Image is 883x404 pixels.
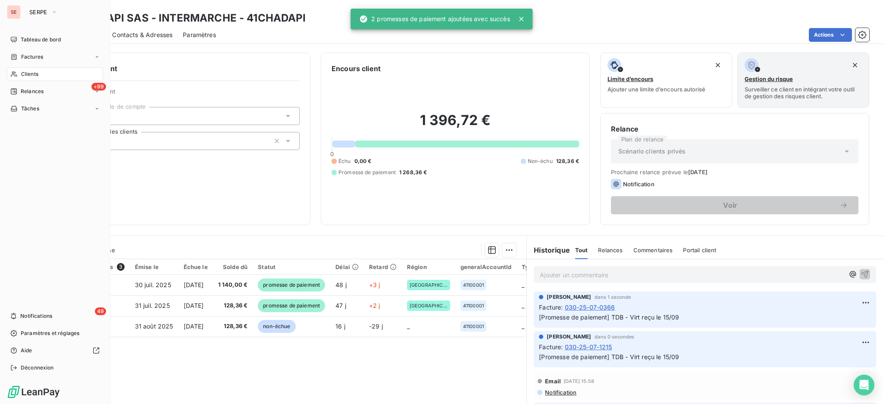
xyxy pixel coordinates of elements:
span: 31 juil. 2025 [135,302,170,309]
span: 16 j [335,323,345,330]
span: 3 [117,263,125,271]
span: [DATE] [184,323,204,330]
span: Scénario clients privés [618,147,686,156]
span: [PERSON_NAME] [547,293,591,301]
span: 128,36 € [218,301,248,310]
span: non-échue [258,320,295,333]
span: Contacts & Adresses [112,31,172,39]
span: Non-échu [528,157,553,165]
span: [DATE] [184,281,204,288]
div: Open Intercom Messenger [854,375,874,395]
div: 2 promesses de paiement ajoutées avec succès [359,11,510,27]
span: _ [407,323,410,330]
div: Solde dû [218,263,248,270]
span: Facture : [539,303,563,312]
span: Email [545,378,561,385]
div: Échue le [184,263,208,270]
div: Retard [369,263,397,270]
span: dans 1 seconde [595,294,631,300]
div: Région [407,263,450,270]
span: promesse de paiement [258,279,325,291]
span: Ajouter une limite d’encours autorisé [607,86,705,93]
h6: Encours client [332,63,381,74]
span: [DATE] [688,169,708,175]
span: Tableau de bord [21,36,61,44]
span: Paramètres [183,31,216,39]
div: generalAccountId [460,263,511,270]
span: Clients [21,70,38,78]
span: [DATE] [184,302,204,309]
h6: Historique [527,245,570,255]
span: 41100001 [463,303,484,308]
span: [Promesse de paiement] TDB - Virt reçu le 15/09 [539,353,679,360]
span: 47 j [335,302,346,309]
span: 1 140,00 € [218,281,248,289]
h6: Informations client [52,63,300,74]
button: Voir [611,196,858,214]
span: Paramètres et réglages [21,329,79,337]
span: Aide [21,347,32,354]
span: 48 j [335,281,347,288]
span: Prochaine relance prévue le [611,169,858,175]
span: Limite d’encours [607,75,653,82]
span: -29 j [369,323,383,330]
span: _ [522,323,524,330]
span: _ [522,281,524,288]
span: [Promesse de paiement] TDB - Virt reçu le 15/09 [539,313,679,321]
span: Factures [21,53,43,61]
span: [GEOGRAPHIC_DATA] [410,282,448,288]
h2: 1 396,72 € [332,112,579,138]
span: 0 [330,150,334,157]
h6: Relance [611,124,858,134]
span: [DATE] 15:58 [564,379,594,384]
span: Déconnexion [21,364,54,372]
span: [GEOGRAPHIC_DATA] [410,303,448,308]
span: Relances [21,88,44,95]
span: Notification [623,181,654,188]
span: Notifications [20,312,52,320]
span: Voir [621,202,839,209]
span: Gestion du risque [745,75,793,82]
span: 030-25-07-1215 [565,342,612,351]
span: 49 [95,307,106,315]
span: +2 j [369,302,380,309]
span: [PERSON_NAME] [547,333,591,341]
span: 030-25-07-0366 [565,303,615,312]
button: Actions [809,28,852,42]
span: +99 [91,83,106,91]
span: +3 j [369,281,380,288]
span: Tâches [21,105,39,113]
span: Propriétés Client [69,88,300,100]
h3: CHADAPI SAS - INTERMARCHE - 41CHADAPI [76,10,306,26]
span: Surveiller ce client en intégrant votre outil de gestion des risques client. [745,86,862,100]
div: Émise le [135,263,173,270]
span: _ [522,302,524,309]
span: 128,36 € [556,157,579,165]
span: 41100001 [463,282,484,288]
span: promesse de paiement [258,299,325,312]
span: Notification [544,389,576,396]
a: Aide [7,344,103,357]
div: Délai [335,263,359,270]
span: Échu [338,157,351,165]
span: 1 268,36 € [399,169,427,176]
span: Portail client [683,247,716,254]
div: Types de contentieux [522,263,583,270]
img: Logo LeanPay [7,385,60,399]
span: 31 août 2025 [135,323,173,330]
span: Tout [575,247,588,254]
button: Gestion du risqueSurveiller ce client en intégrant votre outil de gestion des risques client. [737,53,869,108]
span: 0,00 € [354,157,372,165]
button: Limite d’encoursAjouter une limite d’encours autorisé [600,53,732,108]
span: 128,36 € [218,322,248,331]
span: Facture : [539,342,563,351]
span: Commentaires [633,247,673,254]
span: SERPE [29,9,47,16]
span: dans 0 secondes [595,334,634,339]
div: SE [7,5,21,19]
span: 30 juil. 2025 [135,281,171,288]
span: Relances [598,247,623,254]
span: Promesse de paiement [338,169,396,176]
div: Statut [258,263,325,270]
span: 41100001 [463,324,484,329]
